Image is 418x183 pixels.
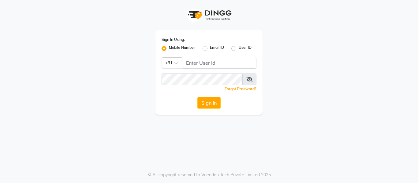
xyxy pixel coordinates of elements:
[225,87,256,91] a: Forgot Password?
[169,45,195,52] label: Mobile Number
[197,97,221,109] button: Sign In
[185,6,233,24] img: logo1.svg
[239,45,252,52] label: User ID
[162,37,185,42] label: Sign In Using:
[210,45,224,52] label: Email ID
[162,74,243,85] input: Username
[182,57,256,69] input: Username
